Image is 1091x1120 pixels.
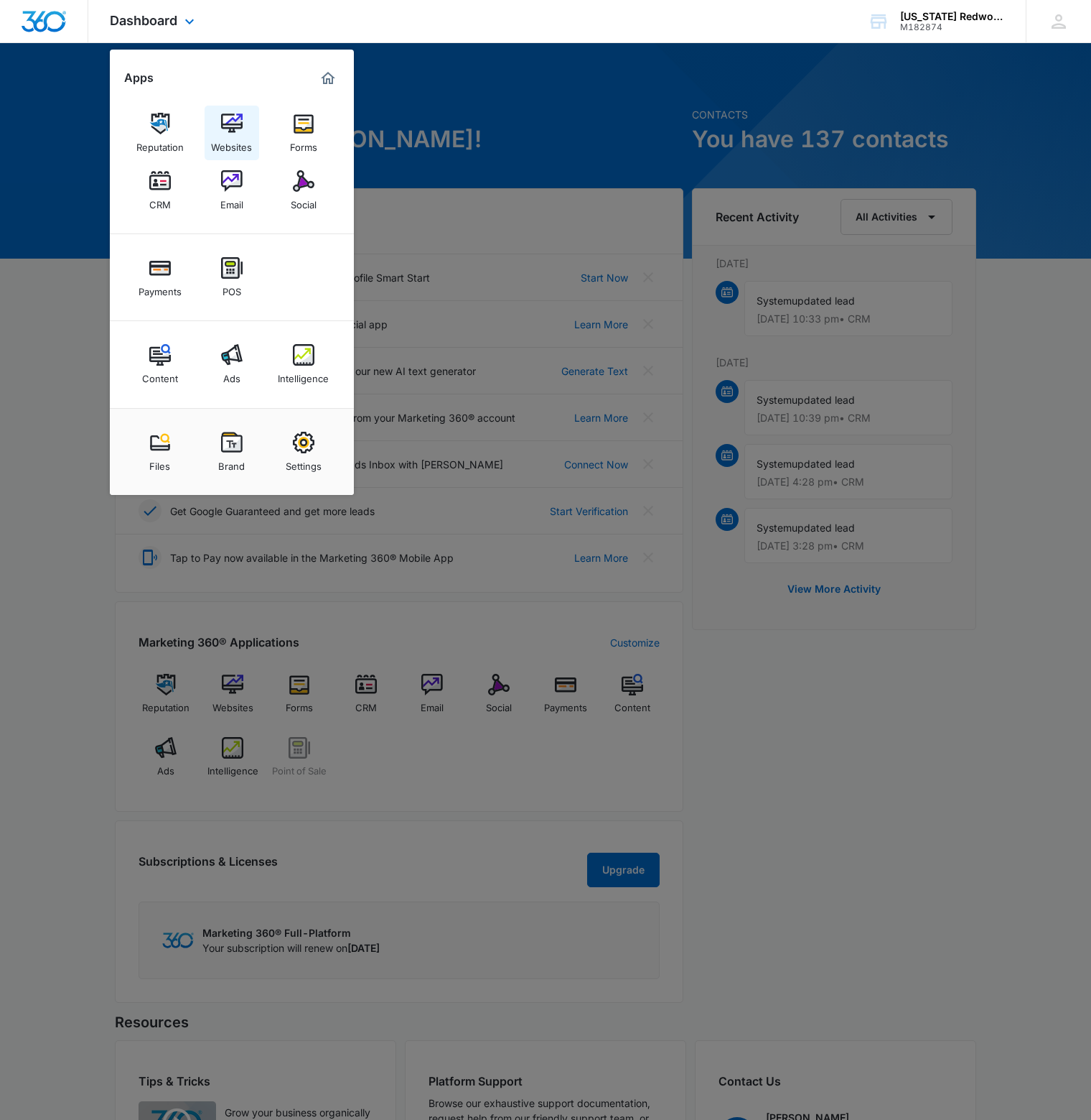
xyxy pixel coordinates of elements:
[291,192,317,210] div: Social
[317,67,340,90] a: Marketing 360® Dashboard
[276,425,331,479] a: Settings
[276,163,331,218] a: Social
[149,192,171,210] div: CRM
[205,163,259,218] a: Email
[276,106,331,160] a: Forms
[218,453,245,472] div: Brand
[205,425,259,479] a: Brand
[133,106,187,160] a: Reputation
[149,453,170,472] div: Files
[223,366,240,384] div: Ads
[900,22,1005,32] div: account id
[139,279,182,297] div: Payments
[136,134,184,153] div: Reputation
[133,337,187,392] a: Content
[110,13,177,28] span: Dashboard
[290,134,317,153] div: Forms
[133,250,187,305] a: Payments
[286,453,322,472] div: Settings
[900,11,1005,22] div: account name
[223,279,241,297] div: POS
[211,134,252,153] div: Websites
[205,250,259,305] a: POS
[142,366,178,384] div: Content
[220,192,243,210] div: Email
[133,425,187,479] a: Files
[205,337,259,392] a: Ads
[205,106,259,160] a: Websites
[124,71,154,85] h2: Apps
[276,337,331,392] a: Intelligence
[133,163,187,218] a: CRM
[278,366,329,384] div: Intelligence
